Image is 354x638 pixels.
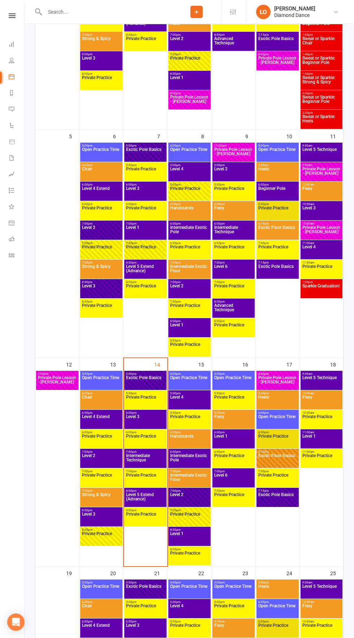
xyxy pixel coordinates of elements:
span: 10:00am [302,203,341,206]
span: 5:00pm [82,581,121,584]
span: 5:00pm [214,372,253,376]
span: Flexy [214,415,253,427]
span: Private Practice [214,453,253,466]
span: Intermediate Technique [214,225,253,238]
span: Private Practice [302,453,341,466]
span: Level 4 [170,395,209,408]
span: 2:30pm [302,111,341,114]
span: Heels [258,167,297,180]
span: Open Practice Time [258,604,297,617]
span: 8:00pm [170,528,209,531]
span: Open Practice Time [214,376,253,389]
span: Private Practice [170,551,209,564]
a: What's New [9,199,25,216]
span: 6:00pm [126,620,165,623]
span: 7:15pm [258,33,297,36]
span: 7:00pm [126,450,165,453]
span: Private Practice [302,415,341,427]
span: 5:30pm [214,411,253,415]
span: Private Pole Lesson - [PERSON_NAME] [170,95,209,108]
span: Level 4 [302,245,341,258]
span: Level 3 [126,623,165,636]
span: Private Practice [170,303,209,316]
div: 24 [286,567,299,579]
span: Private Practice [258,206,297,219]
span: 9:00am [302,144,341,147]
span: Level 1 [126,225,165,238]
span: Level 3 [82,56,121,69]
span: 5:00pm [126,581,165,584]
span: Private Pole Lesson - [PERSON_NAME] [258,376,297,389]
span: 6:15pm [258,222,297,225]
span: Strong & Spicy [82,492,121,505]
span: Flexy [302,604,341,617]
span: Beginner Pole [258,186,297,199]
span: 5:00pm [126,164,165,167]
span: 8:00pm [214,320,253,323]
span: 2:00pm [38,372,77,376]
span: 7:00pm [126,470,165,473]
a: People [9,53,25,69]
span: 10:00am [302,392,341,395]
span: Exotic Pole Basics [258,36,297,49]
div: 23 [242,567,255,579]
input: Search... [43,7,172,17]
div: 13 [110,358,123,370]
span: Flexy [214,206,253,219]
span: 1:45pm [302,53,341,56]
span: Private Practice [214,395,253,408]
span: 5:00pm [170,392,209,395]
span: Advanced Technique [214,303,253,316]
span: 9:00am [302,372,341,376]
div: 11 [330,130,343,142]
span: 7:00pm [170,489,209,492]
span: 6:00pm [214,242,253,245]
span: Level 5 Extend (Advance) [126,264,165,277]
span: Level 5 Technique [302,584,341,597]
span: 7:00pm [82,489,121,492]
span: 8:00pm [126,261,165,264]
span: 7:00pm [170,261,209,264]
span: 6:00pm [258,183,297,186]
span: 6:00pm [82,600,121,604]
span: 7:00pm [170,509,209,512]
span: Private Practice [82,531,121,544]
span: 11:00am [302,242,341,245]
span: 6:00pm [126,431,165,434]
span: 4:45pm [258,372,297,376]
span: 5:45pm [258,392,297,395]
span: 8:00pm [258,53,297,56]
span: 7:00pm [170,33,209,36]
span: 7:00pm [170,470,209,473]
span: Level 2 [170,36,209,49]
span: 6:15pm [258,450,297,453]
a: General attendance kiosk mode [9,216,25,232]
a: Product Sales [9,134,25,151]
a: Roll call kiosk mode [9,232,25,248]
span: Private Practice [214,323,253,336]
span: 5:00pm [214,600,253,604]
span: Exotic Pole Basics [126,147,165,160]
span: Private Practice [82,434,121,447]
span: Open Practice Time [258,147,297,160]
span: 5:45pm [258,164,297,167]
span: 6:00pm [170,431,209,434]
span: Private Pole Lesson - [PERSON_NAME] [302,225,341,238]
span: 9:00am [302,164,341,167]
span: Private Practice [126,395,165,408]
span: 4:00pm [170,144,209,147]
span: Level 2 [170,284,209,297]
span: Private Practice [126,167,165,180]
span: 9:00am [302,581,341,584]
div: Open Intercom Messenger [7,613,25,631]
span: Open Practice Time [258,415,297,427]
span: 6:00pm [214,203,253,206]
span: 5:00pm [258,144,297,147]
span: Private Pole Lesson - [PERSON_NAME] [302,167,341,180]
div: 14 [154,358,167,370]
span: 2:30pm [302,92,341,95]
div: 5 [69,130,79,142]
span: 6:00pm [126,203,165,206]
span: Level 6 [214,473,253,486]
span: 7:00pm [126,222,165,225]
